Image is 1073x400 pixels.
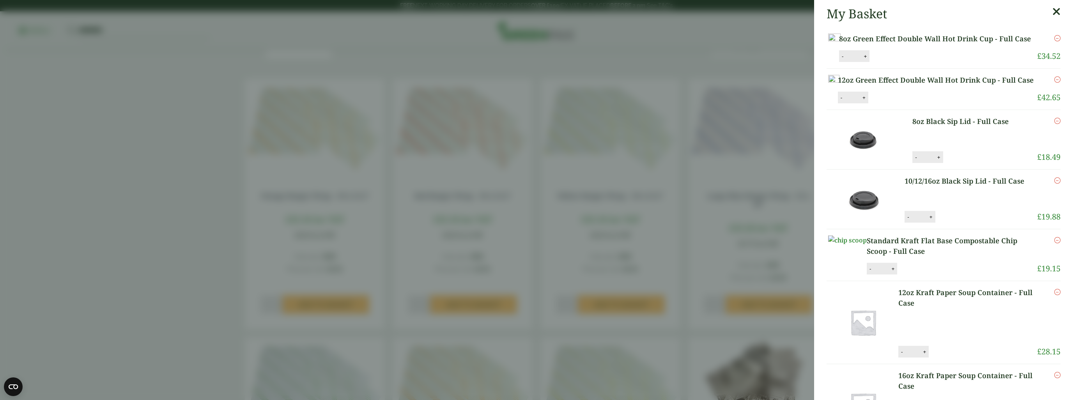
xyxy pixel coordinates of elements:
button: - [899,349,905,355]
span: £ [1037,51,1041,61]
a: 12oz Kraft Paper Soup Container - Full Case [898,287,1037,308]
a: 8oz Green Effect Double Wall Hot Drink Cup - Full Case [839,34,1034,44]
bdi: 28.15 [1037,346,1061,357]
span: £ [1037,263,1041,274]
span: £ [1037,211,1041,222]
button: + [889,265,897,272]
a: 16oz Kraft Paper Soup Container - Full Case [898,370,1037,391]
button: Open CMP widget [4,377,23,396]
a: Remove this item [1054,176,1061,185]
a: Remove this item [1054,75,1061,84]
a: Remove this item [1054,287,1061,297]
span: £ [1037,346,1041,357]
bdi: 18.49 [1037,152,1061,162]
button: + [861,53,869,60]
img: chip scoop [828,235,867,245]
button: - [838,94,845,101]
a: 8oz Black Sip Lid - Full Case [912,116,1023,127]
button: + [935,154,943,161]
button: + [921,349,928,355]
a: Standard Kraft Flat Base Compostable Chip Scoop - Full Case [867,235,1037,257]
button: - [913,154,919,161]
button: - [839,53,846,60]
button: + [860,94,868,101]
img: Placeholder [828,287,898,358]
span: £ [1037,152,1041,162]
a: Remove this item [1054,34,1061,43]
button: - [905,214,911,220]
a: Remove this item [1054,116,1061,126]
a: 10/12/16oz Black Sip Lid - Full Case [905,176,1031,186]
bdi: 19.15 [1037,263,1061,274]
bdi: 19.88 [1037,211,1061,222]
a: Remove this item [1054,235,1061,245]
span: £ [1037,92,1041,103]
button: - [867,265,873,272]
a: 12oz Green Effect Double Wall Hot Drink Cup - Full Case [838,75,1036,85]
bdi: 42.65 [1037,92,1061,103]
h2: My Basket [827,6,887,21]
button: + [927,214,935,220]
a: Remove this item [1054,370,1061,380]
bdi: 34.52 [1037,51,1061,61]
